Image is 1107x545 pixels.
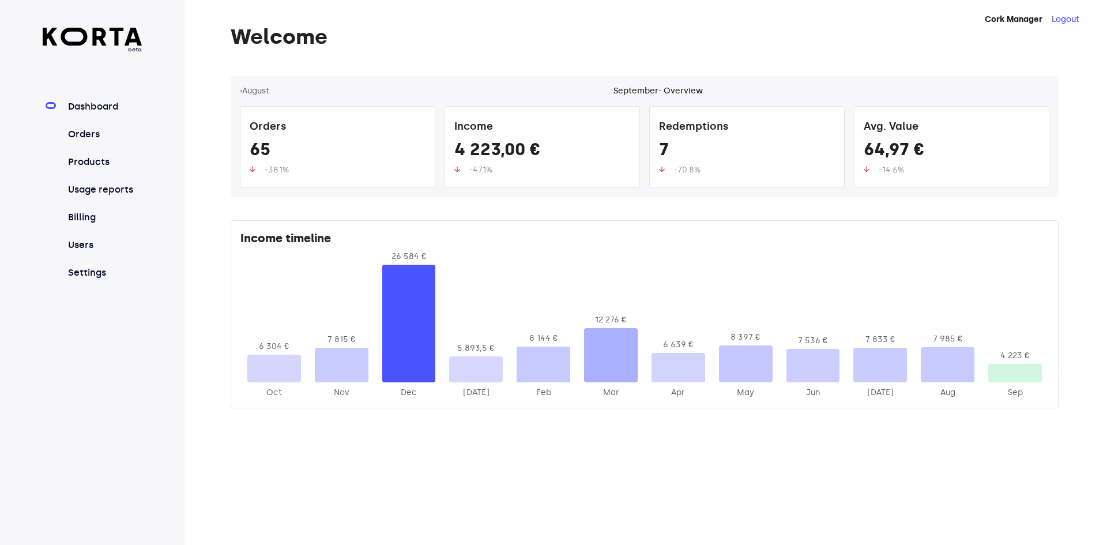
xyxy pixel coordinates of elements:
div: 8 397 € [719,332,773,343]
strong: Cork Manager [985,14,1042,24]
div: 2025-Feb [517,387,570,399]
div: 2025-May [719,387,773,399]
div: 2025-Jun [786,387,840,399]
a: Dashboard [66,100,142,114]
div: 7 833 € [853,334,907,345]
a: Billing [66,211,142,224]
div: 6 304 € [247,341,301,352]
a: Orders [66,127,142,141]
div: Orders [250,116,426,139]
div: 2025-Mar [584,387,638,399]
div: 7 985 € [921,333,974,345]
div: 2024-Nov [315,387,368,399]
div: 7 [659,139,835,164]
a: Usage reports [66,183,142,197]
img: up [659,166,665,172]
div: 65 [250,139,426,164]
a: Settings [66,266,142,280]
div: 4 223,00 € [454,139,630,164]
img: up [864,166,869,172]
div: 12 276 € [584,314,638,326]
img: up [250,166,255,172]
img: Korta [43,28,142,46]
div: Income [454,116,630,139]
a: beta [43,28,142,54]
div: Income timeline [240,230,1049,251]
div: 2025-Sep [988,387,1042,399]
img: up [454,166,460,172]
button: ‹August [240,85,269,97]
div: 26 584 € [382,251,436,262]
div: Avg. Value [864,116,1040,139]
h1: Welcome [231,25,1059,48]
div: 2024-Dec [382,387,436,399]
div: 2024-Oct [247,387,301,399]
span: beta [43,46,142,54]
div: September - Overview [613,85,703,97]
div: 6 639 € [652,339,705,351]
div: 64,97 € [864,139,1040,164]
div: 4 223 € [988,350,1042,362]
div: Redemptions [659,116,835,139]
div: 2025-Jul [853,387,907,399]
span: -70.8% [674,165,701,175]
div: 2025-Jan [449,387,503,399]
div: 2025-Apr [652,387,705,399]
button: Logout [1052,14,1079,25]
a: Users [66,238,142,252]
span: -38.1% [265,165,289,175]
div: 2025-Aug [921,387,974,399]
div: 7 815 € [315,334,368,345]
div: 5 893,5 € [449,343,503,354]
a: Products [66,155,142,169]
div: 8 144 € [517,333,570,344]
span: -47.1% [469,165,492,175]
div: 7 536 € [786,335,840,347]
span: -14.6% [879,165,904,175]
